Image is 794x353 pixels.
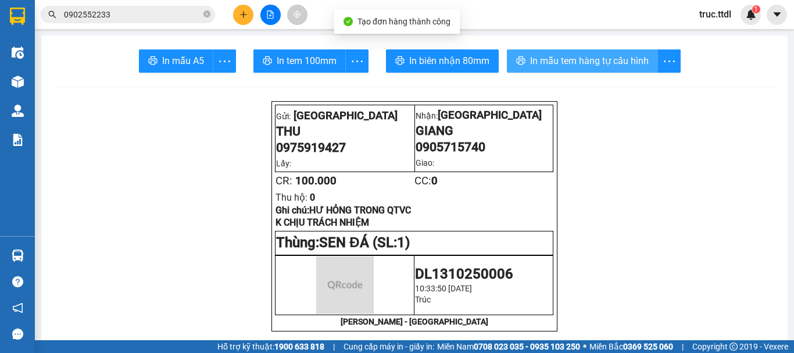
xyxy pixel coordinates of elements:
[357,17,450,26] span: Tạo đơn hàng thành công
[217,340,324,353] span: Hỗ trợ kỹ thuật:
[344,17,353,26] span: check-circle
[657,49,681,73] button: more
[295,174,337,187] span: 100.000
[276,124,301,138] span: THU
[416,140,485,154] span: 0905715740
[287,5,307,25] button: aim
[341,317,488,326] strong: [PERSON_NAME] - [GEOGRAPHIC_DATA]
[658,54,680,69] span: more
[276,140,346,155] span: 0975919427
[530,54,649,68] span: In mẫu tem hàng tự cấu hình
[333,340,335,353] span: |
[203,9,210,20] span: close-circle
[239,10,248,19] span: plus
[623,342,673,351] strong: 0369 525 060
[438,109,542,122] span: [GEOGRAPHIC_DATA]
[294,109,398,122] span: [GEOGRAPHIC_DATA]
[346,54,368,69] span: more
[729,343,738,351] span: copyright
[507,49,658,73] button: printerIn mẫu tem hàng tự cấu hình
[293,10,301,19] span: aim
[395,56,405,67] span: printer
[6,49,80,88] li: VP [GEOGRAPHIC_DATA]
[80,49,155,88] li: VP [GEOGRAPHIC_DATA]
[6,6,169,28] li: Thanh Thuỷ
[589,340,673,353] span: Miền Bắc
[12,276,23,287] span: question-circle
[253,49,346,73] button: printerIn tem 100mm
[277,54,337,68] span: In tem 100mm
[386,49,499,73] button: printerIn biên nhận 80mm
[276,192,307,203] span: Thu hộ:
[415,266,513,282] span: DL1310250006
[12,329,23,340] span: message
[344,340,434,353] span: Cung cấp máy in - giấy in:
[12,76,24,88] img: warehouse-icon
[772,9,782,20] span: caret-down
[266,10,274,19] span: file-add
[416,123,453,138] span: GIANG
[431,174,438,187] span: 0
[316,256,374,314] img: qr-code
[276,205,411,228] span: HƯ HỎNG TRONG QTVC K CHỊU TRÁCH NHIỆM
[310,192,315,203] span: 0
[12,134,24,146] img: solution-icon
[754,5,758,13] span: 1
[139,49,213,73] button: printerIn mẫu A5
[682,340,684,353] span: |
[416,158,434,167] span: Giao:
[233,5,253,25] button: plus
[276,108,413,122] p: Gửi:
[48,10,56,19] span: search
[397,234,410,251] span: 1)
[319,234,409,251] span: SEN ĐÁ (SL:
[203,10,210,17] span: close-circle
[746,9,756,20] img: icon-new-feature
[10,8,25,25] img: logo-vxr
[516,56,525,67] span: printer
[276,205,411,228] span: Ghi chú:
[213,49,236,73] button: more
[276,174,292,187] span: CR:
[260,5,281,25] button: file-add
[415,284,472,293] span: 10:33:50 [DATE]
[276,234,319,251] span: Thùng:
[345,49,369,73] button: more
[415,295,431,304] span: Trúc
[12,249,24,262] img: warehouse-icon
[414,174,438,187] span: CC:
[437,340,580,353] span: Miền Nam
[12,302,23,313] span: notification
[148,56,158,67] span: printer
[276,159,291,168] span: Lấy:
[767,5,787,25] button: caret-down
[752,5,760,13] sup: 1
[213,54,235,69] span: more
[409,54,489,68] span: In biên nhận 80mm
[416,109,553,122] p: Nhận:
[583,344,586,349] span: ⚪️
[12,47,24,59] img: warehouse-icon
[64,8,201,21] input: Tìm tên, số ĐT hoặc mã đơn
[274,342,324,351] strong: 1900 633 818
[12,105,24,117] img: warehouse-icon
[263,56,272,67] span: printer
[162,54,204,68] span: In mẫu A5
[474,342,580,351] strong: 0708 023 035 - 0935 103 250
[690,7,741,22] span: truc.ttdl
